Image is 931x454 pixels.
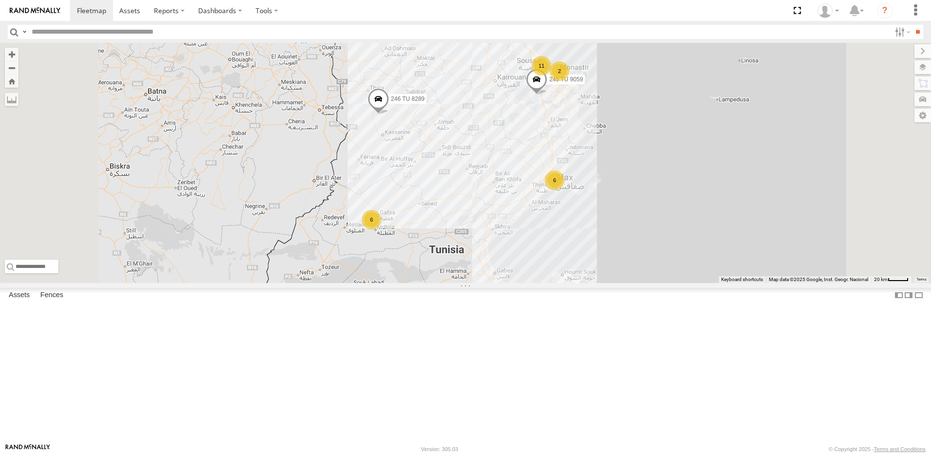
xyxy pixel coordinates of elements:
[10,7,60,14] img: rand-logo.svg
[421,446,458,452] div: Version: 305.03
[5,61,19,75] button: Zoom out
[914,288,924,302] label: Hide Summary Table
[5,75,19,88] button: Zoom Home
[891,25,912,39] label: Search Filter Options
[362,210,381,229] div: 6
[4,288,35,302] label: Assets
[914,109,931,122] label: Map Settings
[814,3,842,18] div: Nejah Benkhalifa
[877,3,893,19] i: ?
[904,288,913,302] label: Dock Summary Table to the Right
[36,288,68,302] label: Fences
[894,288,904,302] label: Dock Summary Table to the Left
[916,278,927,282] a: Terms
[871,276,912,283] button: Map Scale: 20 km per 39 pixels
[829,446,926,452] div: © Copyright 2025 -
[5,93,19,106] label: Measure
[532,56,551,76] div: 11
[874,446,926,452] a: Terms and Conditions
[5,444,50,454] a: Visit our Website
[769,277,868,282] span: Map data ©2025 Google, Inst. Geogr. Nacional
[549,76,583,83] span: 245 TU 9059
[721,276,763,283] button: Keyboard shortcuts
[545,170,564,190] div: 6
[391,95,425,102] span: 246 TU 8289
[20,25,28,39] label: Search Query
[5,48,19,61] button: Zoom in
[550,61,569,81] div: 2
[874,277,888,282] span: 20 km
